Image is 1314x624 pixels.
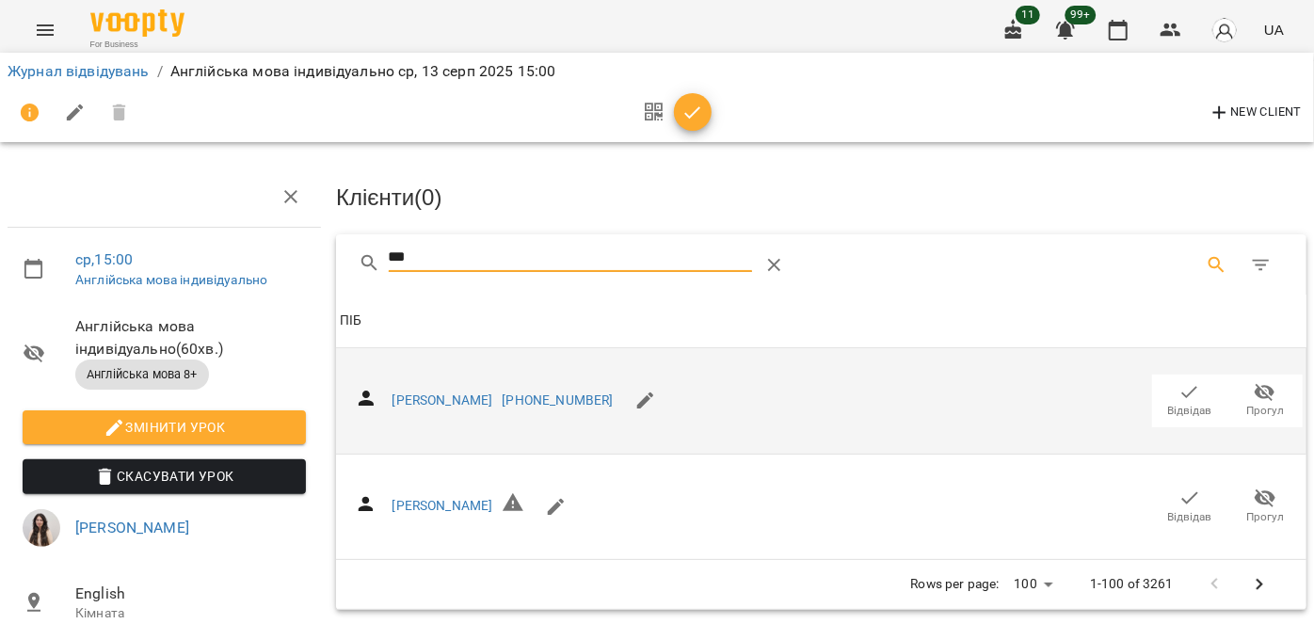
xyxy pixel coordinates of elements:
[90,39,184,51] span: For Business
[393,392,493,408] a: [PERSON_NAME]
[1204,98,1306,128] button: New Client
[340,310,361,332] div: Sort
[75,604,306,623] p: Кімната
[502,392,613,408] a: [PHONE_NUMBER]
[1152,480,1227,533] button: Відвідав
[1016,6,1040,24] span: 11
[1090,575,1174,594] p: 1-100 of 3261
[1264,20,1284,40] span: UA
[75,583,306,605] span: English
[8,60,1306,83] nav: breadcrumb
[1257,12,1291,47] button: UA
[75,366,209,383] span: Англійська мова 8+
[75,519,189,536] a: [PERSON_NAME]
[336,234,1306,295] div: Table Toolbar
[38,416,291,439] span: Змінити урок
[1209,102,1302,124] span: New Client
[502,491,524,521] h6: Невірний формат телефону ${ phone }
[1066,6,1097,24] span: 99+
[75,315,306,360] span: Англійська мова індивідуально ( 60 хв. )
[1246,403,1284,419] span: Прогул
[75,272,267,287] a: Англійська мова індивідуально
[157,60,163,83] li: /
[1007,570,1060,598] div: 100
[389,243,753,273] input: Search
[1239,243,1284,288] button: Фільтр
[340,310,1303,332] span: ПІБ
[1211,17,1238,43] img: avatar_s.png
[1227,375,1303,427] button: Прогул
[90,9,184,37] img: Voopty Logo
[1194,243,1240,288] button: Search
[1168,403,1212,419] span: Відвідав
[336,185,1306,210] h3: Клієнти ( 0 )
[1246,509,1284,525] span: Прогул
[170,60,556,83] p: Англійська мова індивідуально ср, 13 серп 2025 15:00
[8,62,150,80] a: Журнал відвідувань
[911,575,1000,594] p: Rows per page:
[340,310,361,332] div: ПІБ
[393,498,493,513] a: [PERSON_NAME]
[23,459,306,493] button: Скасувати Урок
[23,410,306,444] button: Змінити урок
[75,250,133,268] a: ср , 15:00
[1227,480,1303,533] button: Прогул
[23,509,60,547] img: 536163e2f4596e82d7626f3716524134.jpg
[23,8,68,53] button: Menu
[38,465,291,488] span: Скасувати Урок
[1168,509,1212,525] span: Відвідав
[1237,562,1282,607] button: Next Page
[1152,375,1227,427] button: Відвідав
